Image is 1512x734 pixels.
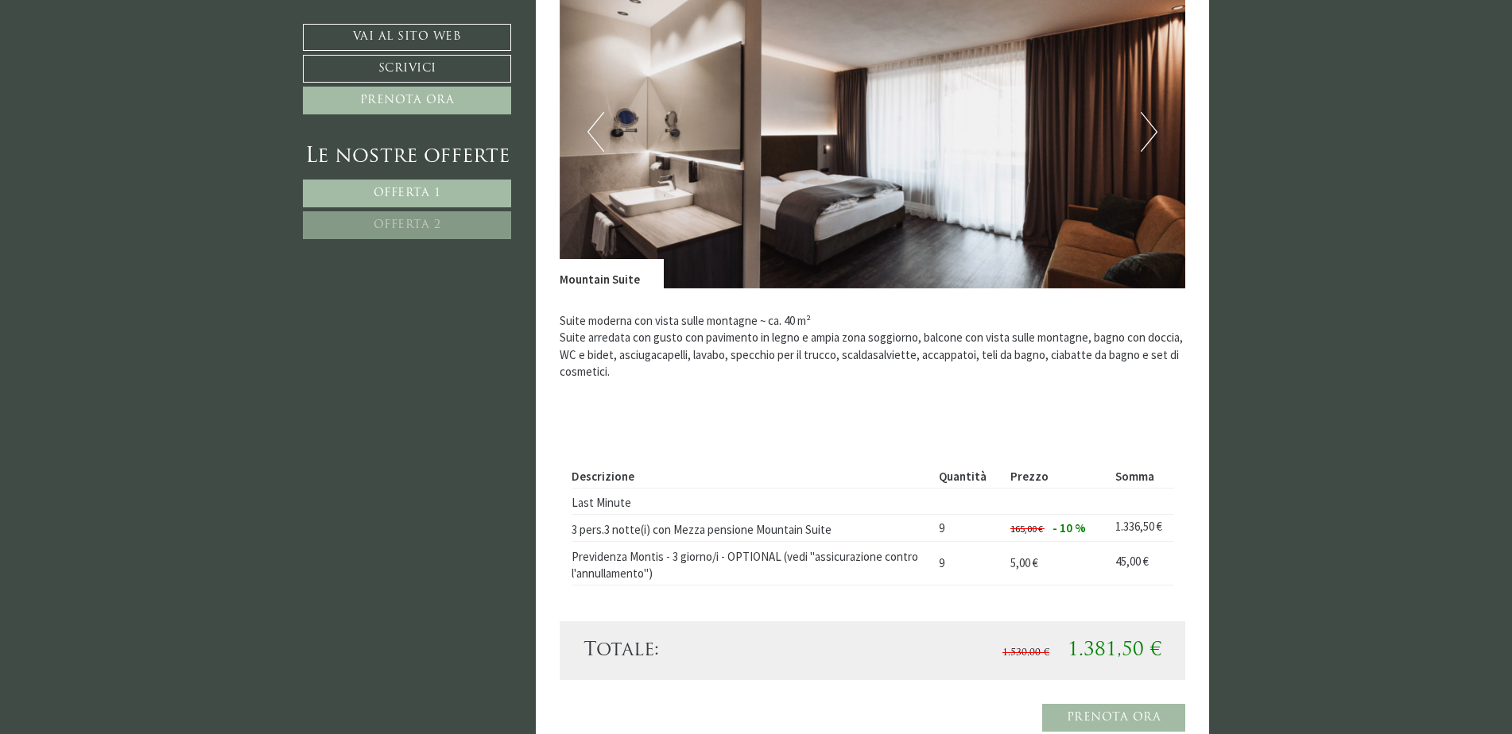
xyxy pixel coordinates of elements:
div: Buon giorno, come possiamo aiutarla? [12,42,219,87]
td: 1.336,50 € [1110,515,1173,542]
a: Prenota ora [1042,704,1186,732]
a: Scrivici [303,55,511,83]
div: Montis – Active Nature Spa [24,45,211,57]
td: Last Minute [572,488,933,515]
span: 5,00 € [1010,555,1038,570]
small: 16:54 [24,74,211,84]
th: Quantità [932,465,1004,488]
div: Mountain Suite [560,259,664,288]
th: Prezzo [1004,465,1110,488]
td: 9 [932,542,1004,585]
td: 9 [932,515,1004,542]
button: Invia [540,419,627,446]
span: - 10 % [1053,520,1086,535]
button: Next [1141,112,1157,152]
div: [DATE] [287,12,340,37]
td: Previdenza Montis - 3 giorno/i - OPTIONAL (vedi "assicurazione contro l'annullamento") [572,542,933,585]
span: Offerta 1 [374,187,441,199]
div: Le nostre offerte [303,142,511,172]
td: 45,00 € [1110,542,1173,585]
button: Previous [587,112,604,152]
th: Somma [1110,465,1173,488]
span: Offerta 2 [374,219,441,231]
td: 3 pers.3 notte(i) con Mezza pensione Mountain Suite [572,515,933,542]
p: Suite moderna con vista sulle montagne ~ ca. 40 m² Suite arredata con gusto con pavimento in legn... [560,312,1186,397]
span: 1.381,50 € [1068,641,1161,660]
span: 1.530,00 € [1002,648,1049,658]
a: Prenota ora [303,87,511,114]
a: Vai al sito web [303,24,511,51]
th: Descrizione [572,465,933,488]
span: 165,00 € [1010,523,1043,535]
div: Totale: [572,637,873,664]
